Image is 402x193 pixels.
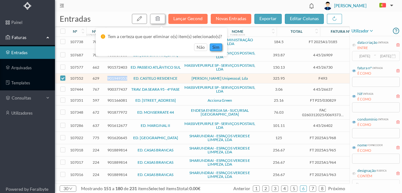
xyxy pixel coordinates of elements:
span: 901620645 [107,135,127,140]
div: ENTRE [357,45,388,51]
div: condomínio [87,33,102,36]
span: Jardim [347,160,385,165]
a: ED. MONSERRATE 44 [137,110,174,115]
span: 25.16 [259,98,299,103]
span: Correspondência [347,87,385,92]
span: 107444 [69,87,85,92]
li: 7 [309,185,316,192]
li: 3 [272,185,279,192]
span: 597 [88,98,104,103]
span: 224 [88,172,104,177]
div: nome [357,142,367,148]
span: 775 [88,135,104,140]
span: Eletricidade [347,110,385,115]
span: próximo [328,186,345,191]
span: Faturas [10,34,45,41]
span: 256.67 [259,172,299,177]
span: 107016 [69,172,85,177]
div: nome [232,29,243,34]
span: 150.13 [259,65,299,70]
img: user_titan3.af2715ee.jpg [323,2,332,10]
li: 6 [300,185,307,192]
img: Logo [24,2,31,10]
div: fornecedor [230,33,245,36]
a: ED. [GEOGRAPHIC_DATA] [133,135,178,140]
span: 224 [88,148,104,152]
div: nº [92,29,96,34]
i: icon: down [68,187,73,190]
div: designação [357,168,376,173]
div: Nif [357,91,362,97]
span: 180 [114,186,124,191]
a: TRAV. DA SEARA 95 - 4ª FASE [131,87,180,92]
div: entrada [362,91,373,96]
span: 256.67 [259,148,299,152]
span: Selected items total: [149,186,200,191]
span: 107017 [69,160,85,165]
span: 900377437 [107,87,127,92]
a: SHARUNDRAI - ESPAÇOS VERDES E LIMPEZA, LDA [189,158,250,167]
span: 393.87 [259,53,299,57]
i: icon: question-circle-o [393,26,399,36]
span: a [112,186,114,191]
span: 76.03 [259,110,299,115]
div: CONTÉM [357,173,387,179]
span: 107738 [69,39,85,44]
button: editar colunas [285,14,324,24]
span: Correspondência [347,53,385,57]
span: 901572403 [107,65,127,70]
div: nº [73,29,77,34]
li: 4 [281,185,288,192]
span: 629 [88,76,104,81]
span: 107286 [69,123,85,128]
a: MASSIVEPURPLE SP - SERVIÇOS POSTAIS, LDA [184,85,255,94]
span: Jardim [347,148,385,152]
span: 1 [177,186,179,191]
button: exportar [254,14,282,24]
span: Novas Entradas [211,16,254,21]
div: entrada [378,40,388,44]
span: FT 2025A1/3185 [302,39,344,44]
span: 706 [88,39,104,44]
span: 901889814 [107,172,127,177]
span: 767 [88,87,104,92]
a: Acciona Green [208,98,232,103]
span: FT 2025A1/968 [302,135,344,140]
a: MASSIVEPURPLE SP - SERVIÇOS POSTAIS, LDA [184,63,255,71]
span: Correspondência [347,65,385,70]
span: 224 [88,160,104,165]
div: data criação [357,40,378,45]
span: 107687 [69,53,85,57]
span: 901889814 [107,160,127,165]
span: 662 [88,65,104,70]
i: icon: menu-fold [60,3,64,8]
span: mostrando [81,186,103,191]
span: Correspondência [347,123,385,128]
span: 4 45/26730 [302,65,344,70]
span: 3.06 [259,87,299,92]
a: ED. CASAS BRANCAS [138,148,173,152]
div: fatura nº [357,65,372,71]
span: 4 45/26637 [302,87,344,92]
div: entrada [372,65,383,70]
span: FT 2025A1/963 [302,172,344,177]
span: FT P25/030829 [302,98,344,103]
span: FT 2025A1/965 [302,148,344,152]
span: consultas [12,95,43,101]
a: MASSIVEPURPLE SP - SERVIÇOS POSTAIS, LDA [184,121,255,130]
span: 125 [259,135,299,140]
a: ED. CASAS BRANCAS [138,172,173,177]
span: Administração - honorários [347,37,385,47]
a: ED. CASAS BRANCAS [138,160,173,165]
li: 8 [319,185,326,192]
a: ED. [STREET_ADDRESS] [135,98,176,103]
span: 637 [88,123,104,128]
span: 901949353 [107,76,127,81]
a: SHARUNDRAI - ESPAÇOS VERDES E LIMPEZA, LDA [189,146,250,154]
a: [PERSON_NAME] Unipessoal, Lda [192,76,248,81]
span: 107018 [69,148,85,152]
span: entradas [60,14,91,23]
span: 184.5 [259,39,299,44]
div: fatura nº [331,29,350,34]
span: 901889814 [107,148,127,152]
